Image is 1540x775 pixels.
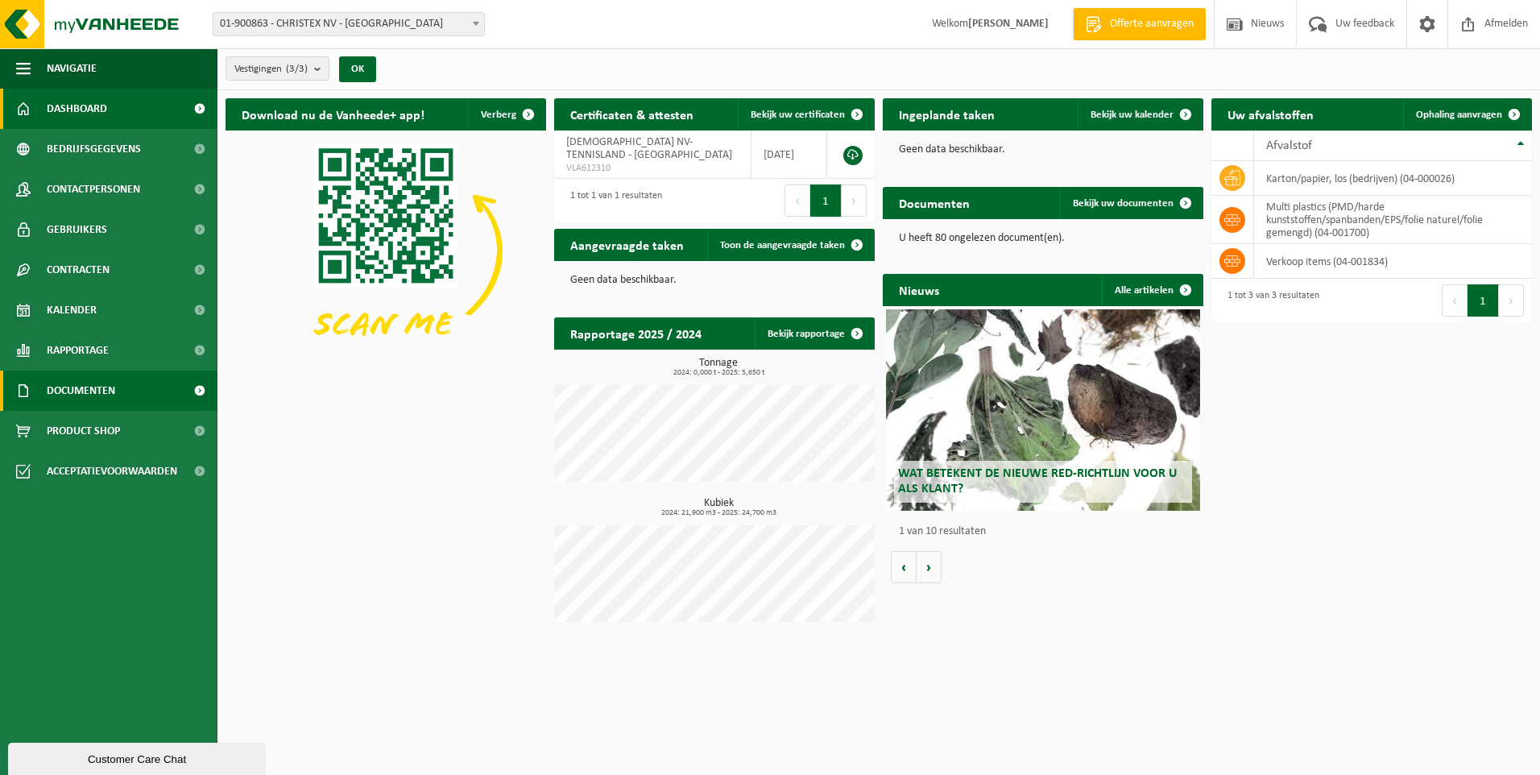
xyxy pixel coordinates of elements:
h2: Certificaten & attesten [554,98,710,130]
td: verkoop items (04-001834) [1254,244,1532,279]
span: Contracten [47,250,110,290]
span: Gebruikers [47,209,107,250]
p: 1 van 10 resultaten [899,526,1195,537]
span: Bedrijfsgegevens [47,129,141,169]
a: Wat betekent de nieuwe RED-richtlijn voor u als klant? [886,309,1200,511]
button: Vorige [891,551,917,583]
span: Toon de aangevraagde taken [720,240,845,251]
span: 01-900863 - CHRISTEX NV - HARELBEKE [213,12,485,36]
a: Alle artikelen [1102,274,1202,306]
h2: Download nu de Vanheede+ app! [226,98,441,130]
p: Geen data beschikbaar. [570,275,859,286]
div: 1 tot 3 van 3 resultaten [1219,283,1319,318]
span: Rapportage [47,330,109,371]
span: Product Shop [47,411,120,451]
a: Bekijk rapportage [755,317,873,350]
button: Next [1499,284,1524,317]
a: Bekijk uw kalender [1078,98,1202,131]
span: Contactpersonen [47,169,140,209]
span: Navigatie [47,48,97,89]
span: Bekijk uw certificaten [751,110,845,120]
a: Toon de aangevraagde taken [707,229,873,261]
span: Offerte aanvragen [1106,16,1198,32]
td: multi plastics (PMD/harde kunststoffen/spanbanden/EPS/folie naturel/folie gemengd) (04-001700) [1254,196,1532,244]
span: VLA612310 [566,162,739,175]
p: U heeft 80 ongelezen document(en). [899,233,1187,244]
span: Documenten [47,371,115,411]
a: Bekijk uw documenten [1060,187,1202,219]
h3: Kubiek [562,498,875,517]
span: 01-900863 - CHRISTEX NV - HARELBEKE [213,13,484,35]
strong: [PERSON_NAME] [968,18,1049,30]
div: 1 tot 1 van 1 resultaten [562,183,662,218]
button: 1 [1468,284,1499,317]
span: Kalender [47,290,97,330]
span: Verberg [481,110,516,120]
button: Volgende [917,551,942,583]
span: Vestigingen [234,57,308,81]
a: Ophaling aanvragen [1403,98,1530,131]
p: Geen data beschikbaar. [899,144,1187,155]
button: Previous [784,184,810,217]
h2: Rapportage 2025 / 2024 [554,317,718,349]
button: OK [339,56,376,82]
span: Acceptatievoorwaarden [47,451,177,491]
span: Dashboard [47,89,107,129]
count: (3/3) [286,64,308,74]
span: Ophaling aanvragen [1416,110,1502,120]
span: Bekijk uw kalender [1091,110,1174,120]
span: Bekijk uw documenten [1073,198,1174,209]
span: [DEMOGRAPHIC_DATA] NV-TENNISLAND - [GEOGRAPHIC_DATA] [566,136,732,161]
button: Next [842,184,867,217]
span: 2024: 0,000 t - 2025: 5,650 t [562,369,875,377]
span: Afvalstof [1266,139,1312,152]
h3: Tonnage [562,358,875,377]
h2: Nieuws [883,274,955,305]
button: Previous [1442,284,1468,317]
span: Wat betekent de nieuwe RED-richtlijn voor u als klant? [898,467,1177,495]
a: Bekijk uw certificaten [738,98,873,131]
iframe: chat widget [8,740,269,775]
button: 1 [810,184,842,217]
h2: Ingeplande taken [883,98,1011,130]
td: karton/papier, los (bedrijven) (04-000026) [1254,161,1532,196]
span: 2024: 21,900 m3 - 2025: 24,700 m3 [562,509,875,517]
button: Verberg [468,98,544,131]
h2: Documenten [883,187,986,218]
img: Download de VHEPlus App [226,131,546,371]
a: Offerte aanvragen [1073,8,1206,40]
h2: Aangevraagde taken [554,229,700,260]
h2: Uw afvalstoffen [1211,98,1330,130]
td: [DATE] [751,131,827,179]
button: Vestigingen(3/3) [226,56,329,81]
